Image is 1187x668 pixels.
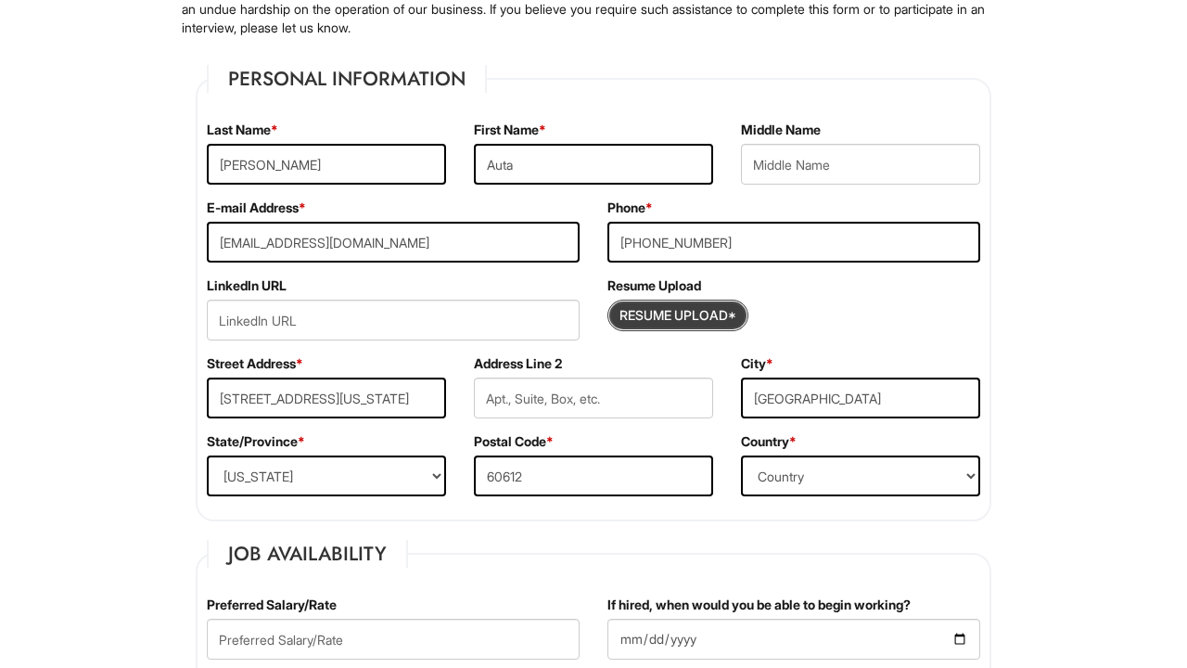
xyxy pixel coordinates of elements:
[207,65,487,93] legend: Personal Information
[474,432,554,451] label: Postal Code
[741,144,980,185] input: Middle Name
[207,456,446,496] select: State/Province
[474,354,562,373] label: Address Line 2
[207,144,446,185] input: Last Name
[741,354,773,373] label: City
[207,378,446,418] input: Street Address
[207,596,337,614] label: Preferred Salary/Rate
[741,121,821,139] label: Middle Name
[607,222,980,263] input: Phone
[207,432,305,451] label: State/Province
[474,121,546,139] label: First Name
[207,121,278,139] label: Last Name
[741,456,980,496] select: Country
[207,222,580,263] input: E-mail Address
[474,144,713,185] input: First Name
[474,456,713,496] input: Postal Code
[207,276,287,295] label: LinkedIn URL
[207,199,306,217] label: E-mail Address
[741,432,797,451] label: Country
[741,378,980,418] input: City
[607,199,653,217] label: Phone
[607,276,701,295] label: Resume Upload
[474,378,713,418] input: Apt., Suite, Box, etc.
[207,619,580,660] input: Preferred Salary/Rate
[607,300,748,331] button: Resume Upload*Resume Upload*
[207,300,580,340] input: LinkedIn URL
[207,354,303,373] label: Street Address
[207,540,408,568] legend: Job Availability
[607,596,911,614] label: If hired, when would you be able to begin working?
